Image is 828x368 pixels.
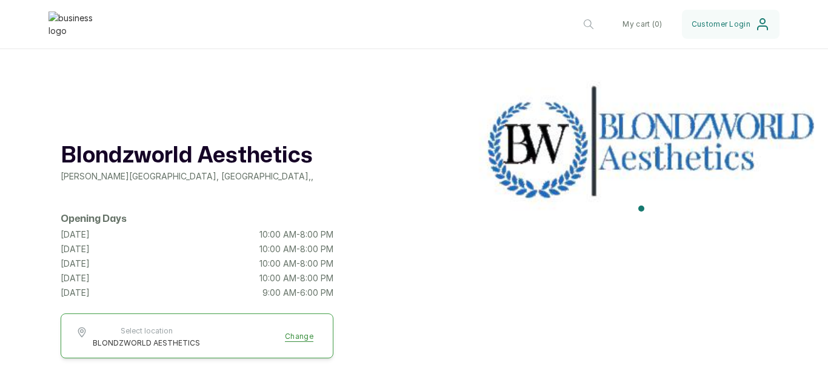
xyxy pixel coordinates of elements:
[76,326,318,348] button: Select locationBLONDZWORLD AESTHETICSChange
[61,287,90,299] p: [DATE]
[93,326,200,336] span: Select location
[61,229,90,241] p: [DATE]
[61,170,333,182] p: [PERSON_NAME][GEOGRAPHIC_DATA], [GEOGRAPHIC_DATA] , ,
[259,272,333,284] p: 10:00 AM - 8:00 PM
[61,243,90,255] p: [DATE]
[61,272,90,284] p: [DATE]
[682,10,780,39] button: Customer Login
[93,338,200,348] span: BLONDZWORLD AESTHETICS
[61,141,333,170] h1: Blondzworld Aesthetics
[61,212,333,226] h2: Opening Days
[692,19,750,29] span: Customer Login
[259,243,333,255] p: 10:00 AM - 8:00 PM
[259,258,333,270] p: 10:00 AM - 8:00 PM
[48,12,97,37] img: business logo
[262,287,333,299] p: 9:00 AM - 6:00 PM
[613,10,672,39] button: My cart (0)
[259,229,333,241] p: 10:00 AM - 8:00 PM
[61,258,90,270] p: [DATE]
[464,73,828,224] img: header image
